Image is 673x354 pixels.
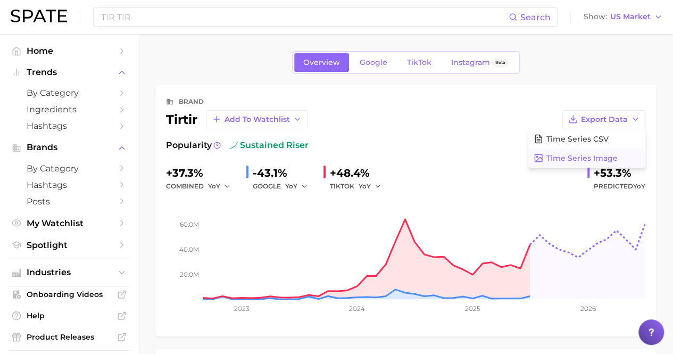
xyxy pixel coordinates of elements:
[330,164,388,182] div: +48.4%
[9,286,130,302] a: Onboarding Videos
[179,95,204,108] div: brand
[27,68,112,77] span: Trends
[27,311,112,320] span: Help
[562,110,645,128] button: Export Data
[359,180,381,193] button: YoY
[285,182,297,191] span: YoY
[584,14,607,20] span: Show
[9,139,130,155] button: Brands
[234,304,250,312] tspan: 2023
[451,58,490,67] span: Instagram
[27,196,112,207] span: Posts
[208,182,220,191] span: YoY
[27,88,112,98] span: by Category
[359,182,371,191] span: YoY
[9,101,130,118] a: Ingredients
[166,139,212,152] span: Popularity
[594,180,645,193] span: Predicted
[229,139,309,152] span: sustained riser
[330,180,388,193] div: TIKTOK
[27,180,112,190] span: Hashtags
[495,58,505,67] span: Beta
[294,53,349,72] a: Overview
[9,265,130,281] button: Industries
[9,237,130,253] a: Spotlight
[166,164,238,182] div: +37.3%
[610,14,651,20] span: US Market
[546,135,609,144] span: Time Series CSV
[27,290,112,299] span: Onboarding Videos
[253,164,315,182] div: -43.1%
[27,268,112,277] span: Industries
[27,46,112,56] span: Home
[9,177,130,193] a: Hashtags
[580,304,596,312] tspan: 2026
[253,180,315,193] div: GOOGLE
[9,329,130,345] a: Product Releases
[9,64,130,80] button: Trends
[27,240,112,250] span: Spotlight
[9,43,130,59] a: Home
[208,180,231,193] button: YoY
[9,308,130,324] a: Help
[546,154,618,163] span: Time Series Image
[9,118,130,134] a: Hashtags
[351,53,396,72] a: Google
[581,115,628,124] span: Export Data
[9,193,130,210] a: Posts
[9,215,130,232] a: My Watchlist
[520,12,551,22] span: Search
[225,115,290,124] span: Add to Watchlist
[594,164,645,182] div: +53.3%
[9,160,130,177] a: by Category
[442,53,518,72] a: InstagramBeta
[407,58,431,67] span: TikTok
[100,8,509,26] input: Search here for a brand, industry, or ingredient
[465,304,480,312] tspan: 2025
[349,304,365,312] tspan: 2024
[303,58,340,67] span: Overview
[9,85,130,101] a: by Category
[27,332,112,342] span: Product Releases
[206,110,308,128] button: Add to Watchlist
[11,10,67,22] img: SPATE
[229,141,238,150] img: sustained riser
[27,104,112,114] span: Ingredients
[27,218,112,228] span: My Watchlist
[581,10,665,24] button: ShowUS Market
[27,121,112,131] span: Hashtags
[166,180,238,193] div: combined
[360,58,387,67] span: Google
[528,129,645,168] div: Export Data
[27,143,112,152] span: Brands
[166,110,308,128] div: tirtir
[27,163,112,174] span: by Category
[398,53,441,72] a: TikTok
[633,182,645,190] span: YoY
[285,180,308,193] button: YoY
